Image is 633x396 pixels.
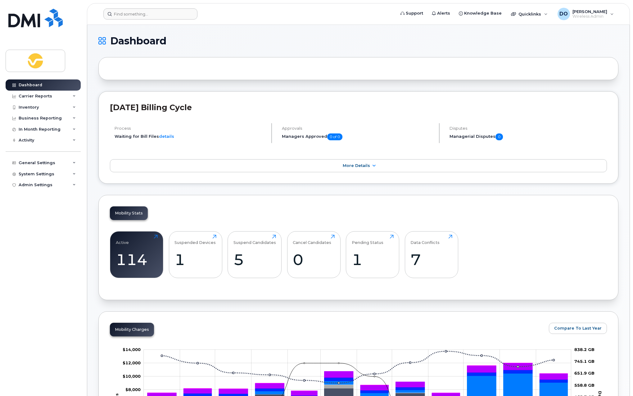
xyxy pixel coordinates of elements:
div: Data Conflicts [410,235,440,245]
h2: [DATE] Billing Cycle [110,103,607,112]
div: Suspended Devices [174,235,216,245]
h4: Approvals [282,126,433,131]
a: Suspend Candidates5 [233,235,276,274]
span: 0 [495,133,503,140]
h4: Process [115,126,266,131]
tspan: $12,000 [123,360,141,365]
tspan: 651.9 GB [574,371,595,376]
div: 0 [293,250,335,269]
h4: Disputes [450,126,607,131]
div: Pending Status [352,235,383,245]
tspan: 558.8 GB [574,383,595,388]
tspan: 745.1 GB [574,359,595,364]
div: 5 [233,250,276,269]
div: Active [116,235,129,245]
div: 1 [174,250,216,269]
tspan: $10,000 [123,374,141,379]
a: Active114 [116,235,158,274]
li: Waiting for Bill Files [115,133,266,139]
a: Data Conflicts7 [410,235,452,274]
a: Suspended Devices1 [174,235,216,274]
a: Cancel Candidates0 [293,235,335,274]
button: Compare To Last Year [549,323,607,334]
span: More Details [343,163,370,168]
span: 0 of 0 [327,133,342,140]
g: $0 [123,360,141,365]
div: 114 [116,250,158,269]
span: Dashboard [110,36,166,46]
h5: Managers Approved [282,133,433,140]
g: $0 [123,347,141,352]
div: Suspend Candidates [233,235,276,245]
div: 1 [352,250,394,269]
g: $0 [123,374,141,379]
h5: Managerial Disputes [450,133,607,140]
tspan: $14,000 [123,347,141,352]
div: 7 [410,250,452,269]
g: $0 [125,387,141,392]
div: Cancel Candidates [293,235,331,245]
tspan: 838.2 GB [574,347,595,352]
a: details [159,134,174,139]
span: Compare To Last Year [554,325,602,331]
a: Pending Status1 [352,235,394,274]
tspan: $8,000 [125,387,141,392]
